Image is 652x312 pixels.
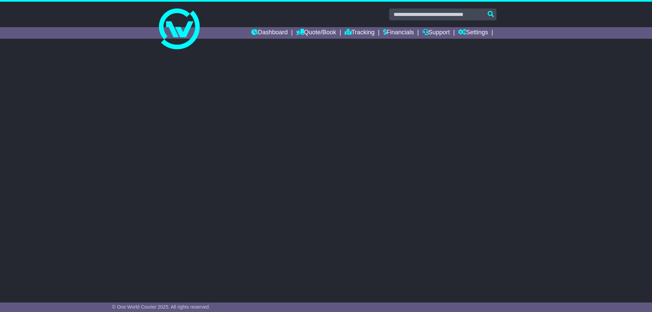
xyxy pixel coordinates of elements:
[383,27,414,39] a: Financials
[458,27,488,39] a: Settings
[422,27,450,39] a: Support
[296,27,336,39] a: Quote/Book
[345,27,375,39] a: Tracking
[112,304,210,310] span: © One World Courier 2025. All rights reserved.
[251,27,288,39] a: Dashboard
